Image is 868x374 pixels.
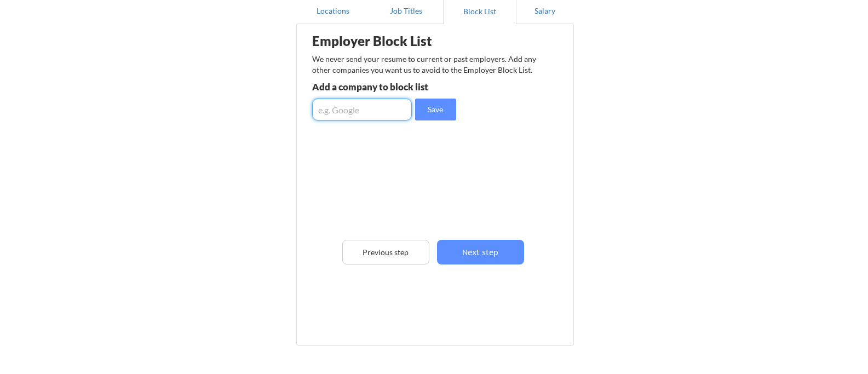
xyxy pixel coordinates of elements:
[312,99,412,120] input: e.g. Google
[342,240,429,264] button: Previous step
[415,99,456,120] button: Save
[437,240,524,264] button: Next step
[312,34,484,48] div: Employer Block List
[312,54,543,75] div: We never send your resume to current or past employers. Add any other companies you want us to av...
[312,82,473,91] div: Add a company to block list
